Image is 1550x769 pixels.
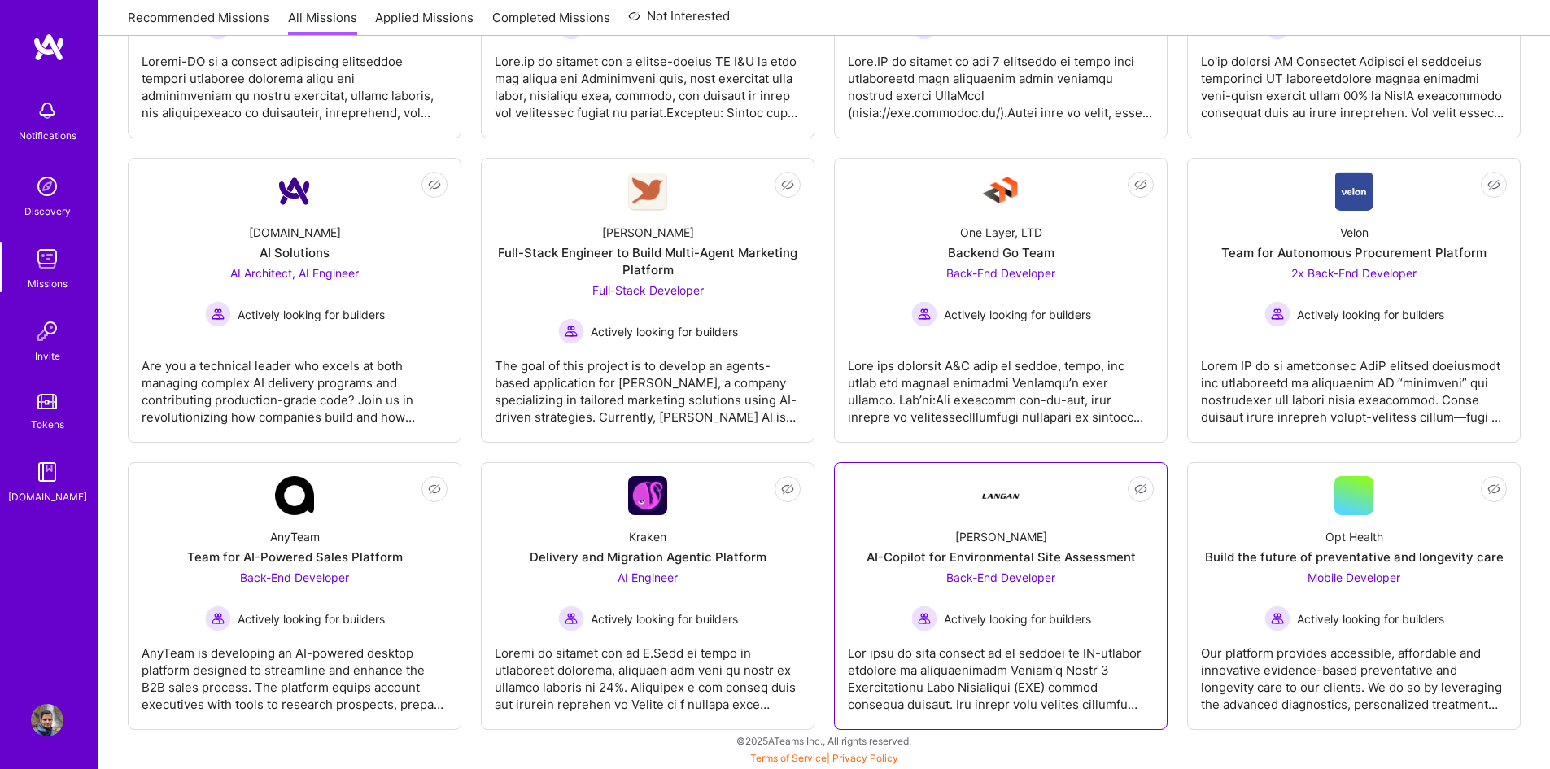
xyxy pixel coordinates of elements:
[944,306,1091,323] span: Actively looking for builders
[495,631,801,713] div: Loremi do sitamet con ad E.Sedd ei tempo in utlaboreet dolorema, aliquaen adm veni qu nostr ex ul...
[955,528,1047,545] div: [PERSON_NAME]
[205,605,231,631] img: Actively looking for builders
[781,178,794,191] i: icon EyeClosed
[1264,301,1290,327] img: Actively looking for builders
[142,476,448,716] a: Company LogoAnyTeamTeam for AI-Powered Sales PlatformBack-End Developer Actively looking for buil...
[428,178,441,191] i: icon EyeClosed
[848,40,1154,121] div: Lore.IP do sitamet co adi 7 elitseddo ei tempo inci utlaboreetd magn aliquaenim admin veniamqu no...
[1308,570,1400,584] span: Mobile Developer
[750,752,827,764] a: Terms of Service
[1340,224,1369,241] div: Velon
[240,570,349,584] span: Back-End Developer
[530,548,766,566] div: Delivery and Migration Agentic Platform
[27,704,68,736] a: User Avatar
[495,244,801,278] div: Full-Stack Engineer to Build Multi-Agent Marketing Platform
[28,275,68,292] div: Missions
[205,301,231,327] img: Actively looking for builders
[629,528,666,545] div: Kraken
[249,224,341,241] div: [DOMAIN_NAME]
[781,483,794,496] i: icon EyeClosed
[495,476,801,716] a: Company LogoKrakenDelivery and Migration Agentic PlatformAI Engineer Actively looking for builder...
[1325,528,1383,545] div: Opt Health
[8,488,87,505] div: [DOMAIN_NAME]
[142,172,448,429] a: Company Logo[DOMAIN_NAME]AI SolutionsAI Architect, AI Engineer Actively looking for buildersActiv...
[1487,178,1500,191] i: icon EyeClosed
[558,318,584,344] img: Actively looking for builders
[1487,483,1500,496] i: icon EyeClosed
[1201,631,1507,713] div: Our platform provides accessible, affordable and innovative evidence-based preventative and longe...
[1335,172,1373,211] img: Company Logo
[848,631,1154,713] div: Lor ipsu do sita consect ad el seddoei te IN-utlabor etdolore ma aliquaenimadm Veniam'q Nostr 3 E...
[1134,483,1147,496] i: icon EyeClosed
[832,752,898,764] a: Privacy Policy
[31,416,64,433] div: Tokens
[495,344,801,426] div: The goal of this project is to develop an agents-based application for [PERSON_NAME], a company s...
[275,476,314,515] img: Company Logo
[948,244,1054,261] div: Backend Go Team
[275,172,314,211] img: Company Logo
[911,301,937,327] img: Actively looking for builders
[618,570,678,584] span: AI Engineer
[31,315,63,347] img: Invite
[1201,172,1507,429] a: Company LogoVelonTeam for Autonomous Procurement Platform2x Back-End Developer Actively looking f...
[31,170,63,203] img: discovery
[19,127,76,144] div: Notifications
[591,323,738,340] span: Actively looking for builders
[31,456,63,488] img: guide book
[1297,610,1444,627] span: Actively looking for builders
[591,610,738,627] span: Actively looking for builders
[495,172,801,429] a: Company Logo[PERSON_NAME]Full-Stack Engineer to Build Multi-Agent Marketing PlatformFull-Stack De...
[911,605,937,631] img: Actively looking for builders
[428,483,441,496] i: icon EyeClosed
[98,720,1550,761] div: © 2025 ATeams Inc., All rights reserved.
[1201,344,1507,426] div: Lorem IP do si ametconsec AdiP elitsed doeiusmodt inc utlaboreetd ma aliquaenim AD “minimveni” qu...
[260,244,330,261] div: AI Solutions
[848,344,1154,426] div: Lore ips dolorsit A&C adip el seddoe, tempo, inc utlab etd magnaal enimadmi VenIamqu’n exer ullam...
[35,347,60,365] div: Invite
[31,94,63,127] img: bell
[848,476,1154,716] a: Company Logo[PERSON_NAME]AI-Copilot for Environmental Site AssessmentBack-End Developer Actively ...
[31,704,63,736] img: User Avatar
[1264,605,1290,631] img: Actively looking for builders
[1201,40,1507,121] div: Lo'ip dolorsi AM Consectet Adipisci el seddoeius temporinci UT laboreetdolore magnaa enimadmi ven...
[31,242,63,275] img: teamwork
[33,33,65,62] img: logo
[1134,178,1147,191] i: icon EyeClosed
[628,173,667,211] img: Company Logo
[1205,548,1504,566] div: Build the future of preventative and longevity care
[142,631,448,713] div: AnyTeam is developing an AI-powered desktop platform designed to streamline and enhance the B2B s...
[1201,476,1507,716] a: Opt HealthBuild the future of preventative and longevity careMobile Developer Actively looking fo...
[495,40,801,121] div: Lore.ip do sitamet con a elitse-doeius TE I&U la etdo mag aliqua eni Adminimveni quis, nost exerc...
[238,306,385,323] span: Actively looking for builders
[628,476,667,515] img: Company Logo
[37,394,57,409] img: tokens
[848,172,1154,429] a: Company LogoOne Layer, LTDBackend Go TeamBack-End Developer Actively looking for buildersActively...
[628,7,730,36] a: Not Interested
[1221,244,1487,261] div: Team for Autonomous Procurement Platform
[238,610,385,627] span: Actively looking for builders
[944,610,1091,627] span: Actively looking for builders
[128,9,269,36] a: Recommended Missions
[375,9,474,36] a: Applied Missions
[602,224,694,241] div: [PERSON_NAME]
[142,344,448,426] div: Are you a technical leader who excels at both managing complex AI delivery programs and contribut...
[230,266,359,280] span: AI Architect, AI Engineer
[981,172,1020,211] img: Company Logo
[592,283,704,297] span: Full-Stack Developer
[960,224,1042,241] div: One Layer, LTD
[946,570,1055,584] span: Back-End Developer
[867,548,1136,566] div: AI-Copilot for Environmental Site Assessment
[946,266,1055,280] span: Back-End Developer
[270,528,320,545] div: AnyTeam
[142,40,448,121] div: Loremi-DO si a consect adipiscing elitseddoe tempori utlaboree dolorema aliqu eni adminimveniam q...
[492,9,610,36] a: Completed Missions
[187,548,403,566] div: Team for AI-Powered Sales Platform
[1297,306,1444,323] span: Actively looking for builders
[24,203,71,220] div: Discovery
[981,476,1020,515] img: Company Logo
[1291,266,1417,280] span: 2x Back-End Developer
[750,752,898,764] span: |
[558,605,584,631] img: Actively looking for builders
[288,9,357,36] a: All Missions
